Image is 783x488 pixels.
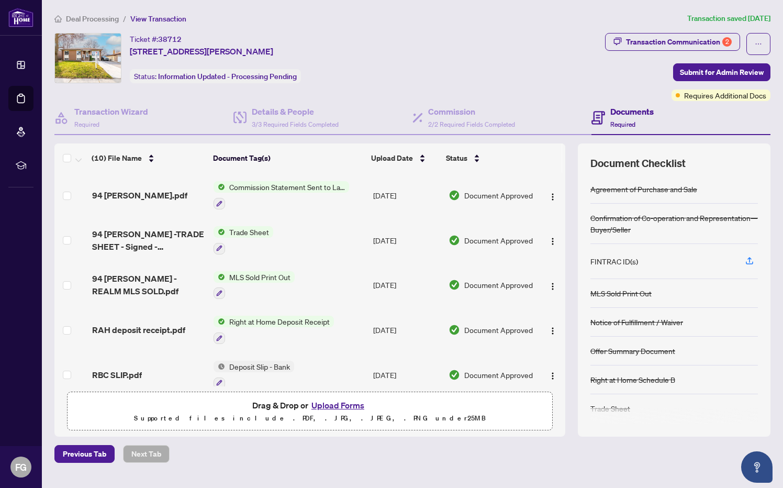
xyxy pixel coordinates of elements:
span: Document Approved [464,235,533,246]
span: 94 [PERSON_NAME].pdf [92,189,187,202]
div: Trade Sheet [590,403,630,414]
span: 3/3 Required Fields Completed [252,120,339,128]
div: Confirmation of Co-operation and Representation—Buyer/Seller [590,212,758,235]
span: Document Approved [464,279,533,291]
span: Drag & Drop or [252,398,367,412]
img: Logo [549,193,557,201]
button: Transaction Communication2 [605,33,740,51]
td: [DATE] [369,173,444,218]
div: Notice of Fulfillment / Waiver [590,316,683,328]
button: Status IconCommission Statement Sent to Lawyer [214,181,349,209]
img: Logo [549,282,557,291]
span: home [54,15,62,23]
img: logo [8,8,33,27]
button: Logo [544,367,561,383]
button: Logo [544,187,561,204]
button: Submit for Admin Review [673,63,770,81]
span: Document Approved [464,324,533,336]
span: Deal Processing [66,14,119,24]
button: Logo [544,321,561,338]
span: Previous Tab [63,446,106,462]
span: Submit for Admin Review [680,64,764,81]
span: View Transaction [130,14,186,24]
img: Document Status [449,235,460,246]
img: Logo [549,237,557,246]
button: Status IconDeposit Slip - Bank [214,361,294,389]
div: Status: [130,69,301,83]
span: MLS Sold Print Out [225,271,295,283]
th: Upload Date [367,143,442,173]
span: Requires Additional Docs [684,90,766,101]
div: FINTRAC ID(s) [590,256,638,267]
img: IMG-W12087862_1.jpg [55,34,121,83]
span: Drag & Drop orUpload FormsSupported files include .PDF, .JPG, .JPEG, .PNG under25MB [68,392,552,431]
th: Document Tag(s) [209,143,367,173]
button: Next Tab [123,445,170,463]
span: (10) File Name [92,152,142,164]
button: Status IconMLS Sold Print Out [214,271,295,300]
span: Document Approved [464,369,533,381]
img: Logo [549,372,557,380]
span: Deposit Slip - Bank [225,361,294,372]
span: RBC SLIP.pdf [92,369,142,381]
button: Logo [544,232,561,249]
span: ellipsis [755,40,762,48]
img: Document Status [449,190,460,201]
img: Status Icon [214,361,225,372]
span: Trade Sheet [225,226,273,238]
div: Ticket #: [130,33,182,45]
button: Logo [544,276,561,293]
th: Status [442,143,535,173]
img: Document Status [449,369,460,381]
h4: Commission [428,105,515,118]
td: [DATE] [369,307,444,352]
span: 2/2 Required Fields Completed [428,120,515,128]
th: (10) File Name [87,143,209,173]
h4: Transaction Wizard [74,105,148,118]
span: Right at Home Deposit Receipt [225,316,334,327]
div: Transaction Communication [626,34,732,50]
span: FG [15,460,27,474]
div: 2 [722,37,732,47]
article: Transaction saved [DATE] [687,13,770,25]
button: Status IconTrade Sheet [214,226,273,254]
img: Status Icon [214,271,225,283]
button: Status IconRight at Home Deposit Receipt [214,316,334,344]
td: [DATE] [369,218,444,263]
span: Status [446,152,467,164]
span: Required [610,120,635,128]
td: [DATE] [369,263,444,308]
img: Logo [549,327,557,335]
span: 38712 [158,35,182,44]
button: Open asap [741,451,773,483]
button: Upload Forms [308,398,367,412]
span: Required [74,120,99,128]
span: [STREET_ADDRESS][PERSON_NAME] [130,45,273,58]
img: Status Icon [214,181,225,193]
img: Document Status [449,279,460,291]
div: MLS Sold Print Out [590,287,652,299]
li: / [123,13,126,25]
span: Document Checklist [590,156,686,171]
span: Document Approved [464,190,533,201]
td: [DATE] [369,352,444,397]
img: Status Icon [214,316,225,327]
span: Commission Statement Sent to Lawyer [225,181,349,193]
span: Upload Date [371,152,413,164]
span: 94 [PERSON_NAME] - REALM MLS SOLD.pdf [92,272,206,297]
h4: Documents [610,105,654,118]
p: Supported files include .PDF, .JPG, .JPEG, .PNG under 25 MB [74,412,546,425]
span: 94 [PERSON_NAME] -TRADE SHEET - Signed - Francisco.pdf [92,228,206,253]
div: Agreement of Purchase and Sale [590,183,697,195]
span: Information Updated - Processing Pending [158,72,297,81]
span: RAH deposit receipt.pdf [92,324,185,336]
img: Status Icon [214,226,225,238]
img: Document Status [449,324,460,336]
button: Previous Tab [54,445,115,463]
div: Offer Summary Document [590,345,675,357]
div: Right at Home Schedule B [590,374,675,385]
h4: Details & People [252,105,339,118]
